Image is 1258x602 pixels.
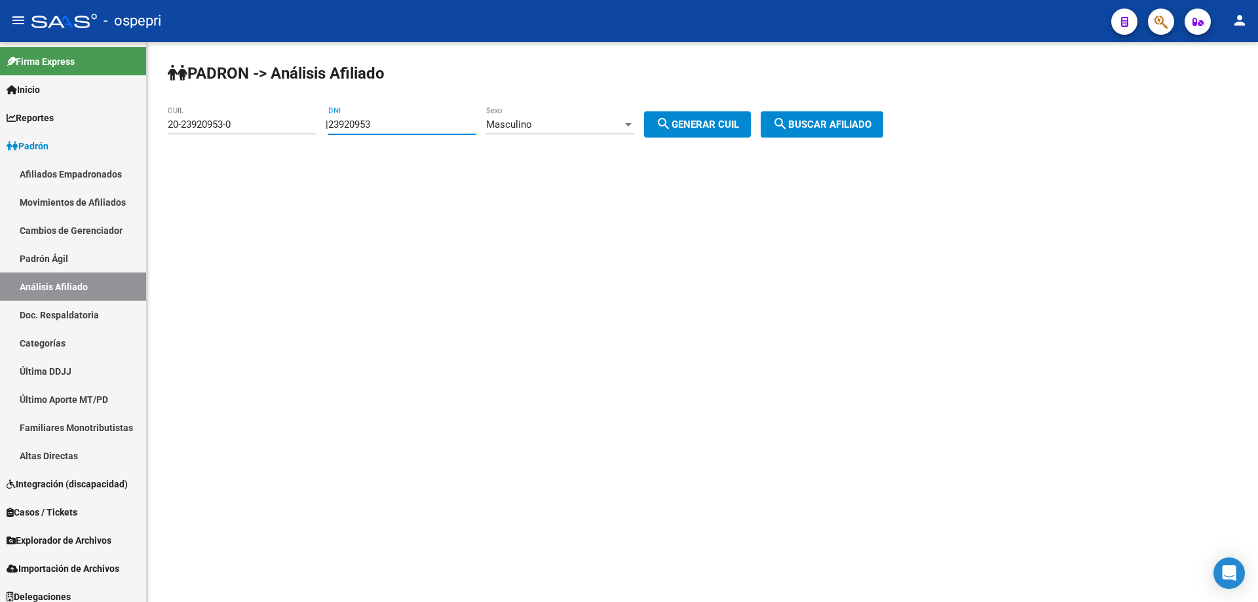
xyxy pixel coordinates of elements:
span: Padrón [7,139,48,153]
mat-icon: person [1232,12,1248,28]
mat-icon: search [772,116,788,132]
div: | [326,119,761,130]
span: Masculino [486,119,532,130]
mat-icon: search [656,116,672,132]
span: Explorador de Archivos [7,533,111,548]
span: Inicio [7,83,40,97]
span: Casos / Tickets [7,505,77,519]
span: Generar CUIL [656,119,739,130]
span: Reportes [7,111,54,125]
span: Importación de Archivos [7,561,119,576]
button: Generar CUIL [644,111,751,138]
div: Open Intercom Messenger [1213,557,1245,589]
span: Integración (discapacidad) [7,477,128,491]
mat-icon: menu [10,12,26,28]
strong: PADRON -> Análisis Afiliado [168,64,385,83]
span: - ospepri [104,7,161,35]
button: Buscar afiliado [761,111,883,138]
span: Buscar afiliado [772,119,871,130]
span: Firma Express [7,54,75,69]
